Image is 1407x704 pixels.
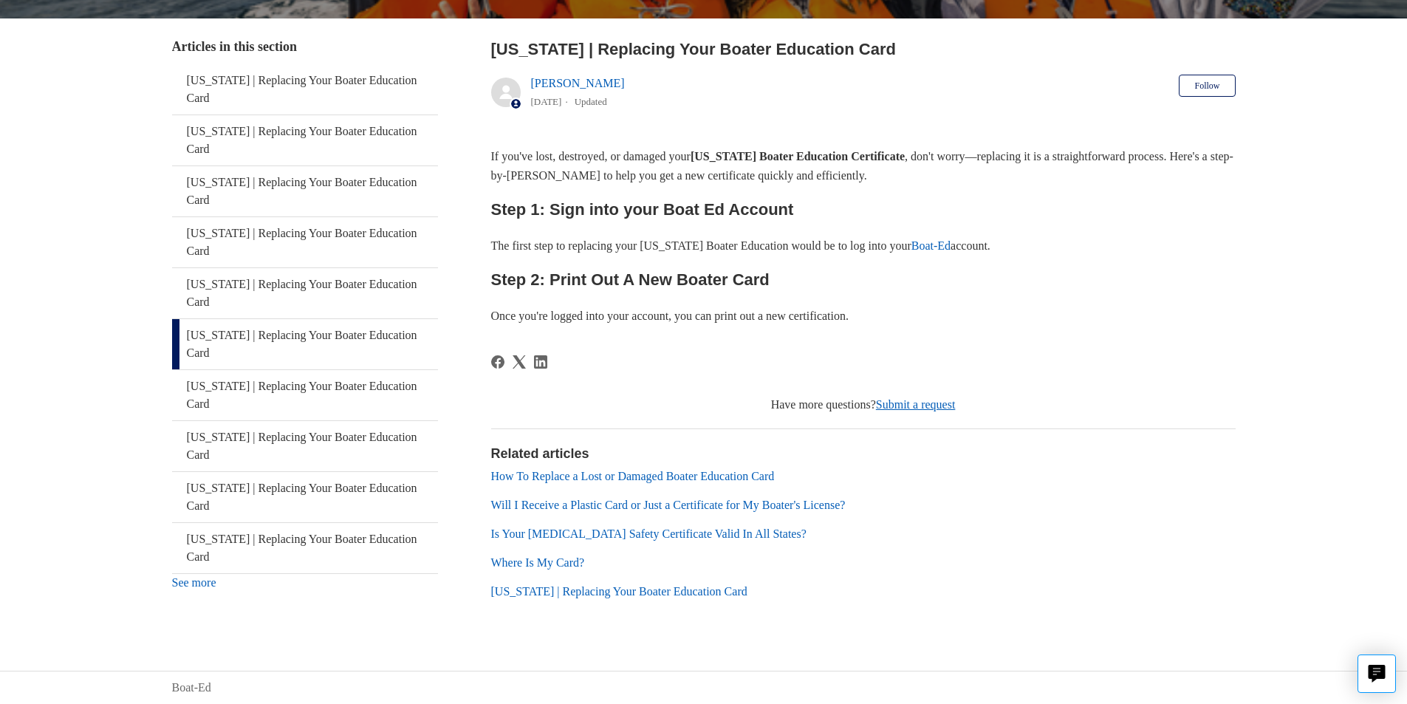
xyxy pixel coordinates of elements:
[575,96,607,107] li: Updated
[172,679,211,697] a: Boat-Ed
[531,77,625,89] a: [PERSON_NAME]
[172,64,438,115] a: [US_STATE] | Replacing Your Boater Education Card
[491,147,1236,185] p: If you've lost, destroyed, or damaged your , don't worry—replacing it is a straightforward proces...
[491,196,1236,222] h2: Step 1: Sign into your Boat Ed Account
[491,444,1236,464] h2: Related articles
[172,472,438,522] a: [US_STATE] | Replacing Your Boater Education Card
[491,556,585,569] a: Where Is My Card?
[491,236,1236,256] p: The first step to replacing your [US_STATE] Boater Education would be to log into your account.
[491,585,747,598] a: [US_STATE] | Replacing Your Boater Education Card
[172,421,438,471] a: [US_STATE] | Replacing Your Boater Education Card
[491,267,1236,293] h2: Step 2: Print Out A New Boater Card
[172,166,438,216] a: [US_STATE] | Replacing Your Boater Education Card
[491,499,846,511] a: Will I Receive a Plastic Card or Just a Certificate for My Boater's License?
[491,355,504,369] svg: Share this page on Facebook
[513,355,526,369] svg: Share this page on X Corp
[1179,75,1235,97] button: Follow Article
[491,470,775,482] a: How To Replace a Lost or Damaged Boater Education Card
[491,396,1236,414] div: Have more questions?
[172,217,438,267] a: [US_STATE] | Replacing Your Boater Education Card
[172,115,438,165] a: [US_STATE] | Replacing Your Boater Education Card
[534,355,547,369] a: LinkedIn
[491,37,1236,61] h2: Vermont | Replacing Your Boater Education Card
[172,39,297,54] span: Articles in this section
[534,355,547,369] svg: Share this page on LinkedIn
[172,523,438,573] a: [US_STATE] | Replacing Your Boater Education Card
[491,355,504,369] a: Facebook
[1358,655,1396,693] button: Live chat
[491,527,807,540] a: Is Your [MEDICAL_DATA] Safety Certificate Valid In All States?
[531,96,562,107] time: 05/22/2024, 15:05
[876,398,956,411] a: Submit a request
[172,576,216,589] a: See more
[691,150,905,163] strong: [US_STATE] Boater Education Certificate
[172,319,438,369] a: [US_STATE] | Replacing Your Boater Education Card
[172,268,438,318] a: [US_STATE] | Replacing Your Boater Education Card
[172,370,438,420] a: [US_STATE] | Replacing Your Boater Education Card
[911,239,951,252] a: Boat-Ed
[513,355,526,369] a: X Corp
[491,307,1236,326] p: Once you're logged into your account, you can print out a new certification.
